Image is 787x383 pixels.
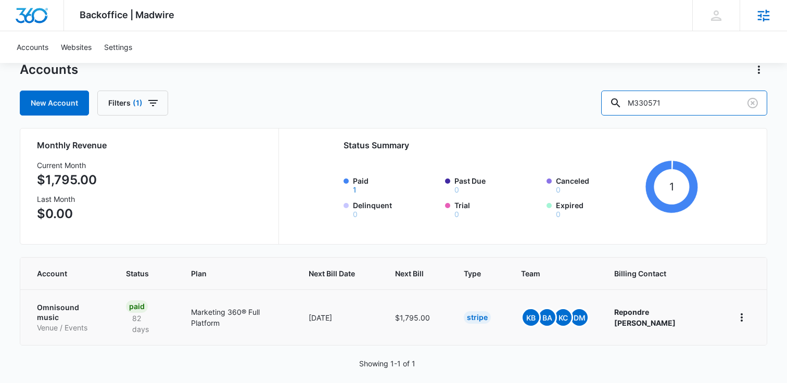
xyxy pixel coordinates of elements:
label: Paid [353,175,439,194]
div: Stripe [464,311,491,324]
button: home [733,309,750,326]
span: Next Bill Date [309,268,355,279]
span: BA [539,309,555,326]
p: Venue / Events [37,323,101,333]
h1: Accounts [20,62,78,78]
h3: Current Month [37,160,97,171]
a: Accounts [10,31,55,63]
p: Showing 1-1 of 1 [359,358,415,369]
button: Clear [744,95,761,111]
p: $0.00 [37,205,97,223]
strong: Repondre [PERSON_NAME] [614,308,676,327]
div: Paid [126,300,148,313]
button: Filters(1) [97,91,168,116]
h2: Monthly Revenue [37,139,266,151]
button: Paid [353,186,357,194]
span: (1) [133,99,143,107]
input: Search [601,91,767,116]
span: Status [126,268,151,279]
span: Backoffice | Madwire [80,9,174,20]
tspan: 1 [669,180,674,193]
span: KB [523,309,539,326]
p: $1,795.00 [37,171,97,189]
a: Omnisound musicVenue / Events [37,302,101,333]
h3: Last Month [37,194,97,205]
span: Account [37,268,86,279]
span: DM [571,309,588,326]
td: [DATE] [296,289,383,345]
td: $1,795.00 [383,289,451,345]
p: Omnisound music [37,302,101,323]
span: Plan [191,268,284,279]
span: Billing Contact [614,268,708,279]
span: Type [464,268,481,279]
button: Actions [751,61,767,78]
a: Websites [55,31,98,63]
label: Trial [454,200,540,218]
span: Team [521,268,574,279]
span: Next Bill [395,268,424,279]
p: 82 days [126,313,166,335]
a: Settings [98,31,138,63]
label: Canceled [556,175,642,194]
a: New Account [20,91,89,116]
label: Expired [556,200,642,218]
label: Past Due [454,175,540,194]
h2: Status Summary [344,139,698,151]
p: Marketing 360® Full Platform [191,307,284,328]
label: Delinquent [353,200,439,218]
span: KC [555,309,572,326]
